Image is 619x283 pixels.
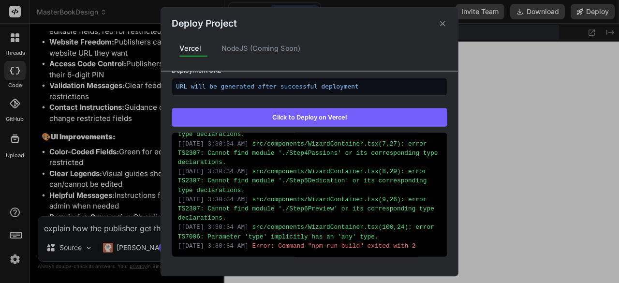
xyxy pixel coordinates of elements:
[178,140,249,147] span: [ [DATE] 3:30:34 AM ]
[178,194,441,223] div: src/components/WizardContainer.tsx(9,26): error TS2307: Cannot find module './Step6Preview' or it...
[178,242,249,249] span: [ [DATE] 3:30:34 AM ]
[172,38,209,59] div: Vercel
[176,82,443,91] p: URL will be generated after successful deployment
[172,65,447,74] label: Deployment URL
[178,241,441,250] div: Error: Command "npm run build" exited with 2
[172,16,236,30] h2: Deploy Project
[178,223,249,230] span: [ [DATE] 3:30:34 AM ]
[178,168,249,175] span: [ [DATE] 3:30:34 AM ]
[178,139,441,167] div: src/components/WizardContainer.tsx(7,27): error TS2307: Cannot find module './Step4Passions' or i...
[178,196,249,203] span: [ [DATE] 3:30:34 AM ]
[214,38,309,59] div: NodeJS (Coming Soon)
[178,223,441,241] div: src/components/WizardContainer.tsx(100,24): error TS7006: Parameter 'type' implicitly has an 'any...
[172,108,447,126] button: Click to Deploy on Vercel
[178,167,441,195] div: src/components/WizardContainer.tsx(8,29): error TS2307: Cannot find module './Step5Dedication' or...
